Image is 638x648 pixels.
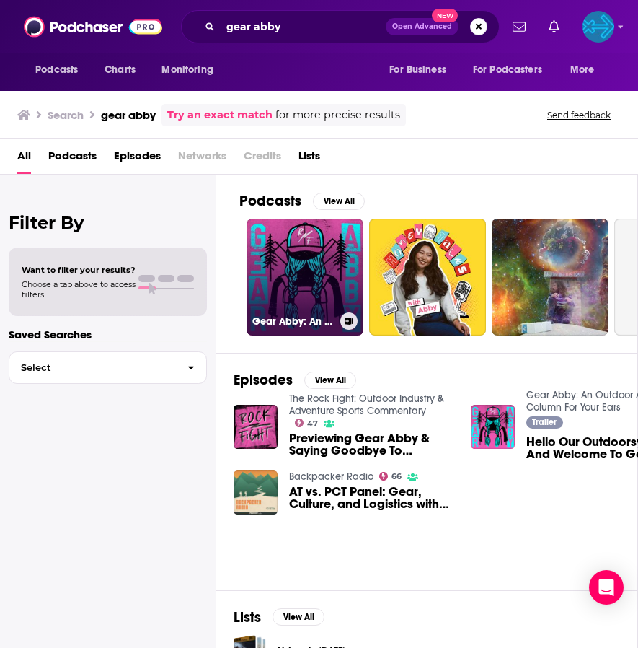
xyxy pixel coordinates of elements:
[391,473,402,480] span: 66
[507,14,531,39] a: Show notifications dropdown
[379,56,464,84] button: open menu
[48,144,97,174] a: Podcasts
[221,15,386,38] input: Search podcasts, credits, & more...
[313,193,365,210] button: View All
[24,13,162,40] img: Podchaser - Follow, Share and Rate Podcasts
[234,371,356,389] a: EpisodesView All
[589,570,624,605] div: Open Intercom Messenger
[464,56,563,84] button: open menu
[289,486,453,510] span: AT vs. PCT Panel: Gear, Culture, and Logistics with [PERSON_NAME] and [PERSON_NAME]
[295,419,319,427] a: 47
[17,144,31,174] a: All
[289,486,453,510] a: AT vs. PCT Panel: Gear, Culture, and Logistics with Abby Evans and Hannah Goodman
[234,608,261,626] h2: Lists
[105,60,136,80] span: Charts
[161,60,213,80] span: Monitoring
[532,418,557,426] span: Trailer
[114,144,161,174] a: Episodes
[543,14,565,39] a: Show notifications dropdown
[234,371,293,389] h2: Episodes
[273,608,324,626] button: View All
[9,212,207,233] h2: Filter By
[275,107,400,123] span: for more precise results
[48,108,84,122] h3: Search
[151,56,231,84] button: open menu
[9,351,207,384] button: Select
[9,363,176,372] span: Select
[471,405,515,449] img: Hello Our Outdoorsy Friends And Welcome To Gear Abby!
[392,23,452,30] span: Open Advanced
[389,60,446,80] span: For Business
[178,144,226,174] span: Networks
[473,60,542,80] span: For Podcasters
[167,107,273,123] a: Try an exact match
[239,192,365,210] a: PodcastsView All
[22,279,136,299] span: Choose a tab above to access filters.
[35,60,78,80] span: Podcasts
[304,372,356,389] button: View All
[181,10,500,43] div: Search podcasts, credits, & more...
[298,144,320,174] a: Lists
[307,421,318,427] span: 47
[234,470,278,515] img: AT vs. PCT Panel: Gear, Culture, and Logistics with Abby Evans and Hannah Goodman
[432,9,458,22] span: New
[582,11,614,43] button: Show profile menu
[234,608,324,626] a: ListsView All
[22,265,136,275] span: Want to filter your results?
[560,56,613,84] button: open menu
[234,405,278,449] img: Previewing Gear Abby & Saying Goodbye To Wednesdays
[289,432,453,457] a: Previewing Gear Abby & Saying Goodbye To Wednesdays
[252,315,334,328] h3: Gear Abby: An Outdoor Advice Column For Your Ears
[289,470,373,483] a: Backpacker Radio
[95,56,144,84] a: Charts
[582,11,614,43] span: Logged in as backbonemedia
[247,219,363,336] a: Gear Abby: An Outdoor Advice Column For Your Ears
[379,472,402,481] a: 66
[289,393,444,417] a: The Rock Fight: Outdoor Industry & Adventure Sports Commentary
[9,328,207,341] p: Saved Searches
[244,144,281,174] span: Credits
[543,109,615,121] button: Send feedback
[25,56,97,84] button: open menu
[101,108,156,122] h3: gear abby
[582,11,614,43] img: User Profile
[239,192,301,210] h2: Podcasts
[570,60,595,80] span: More
[386,18,458,35] button: Open AdvancedNew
